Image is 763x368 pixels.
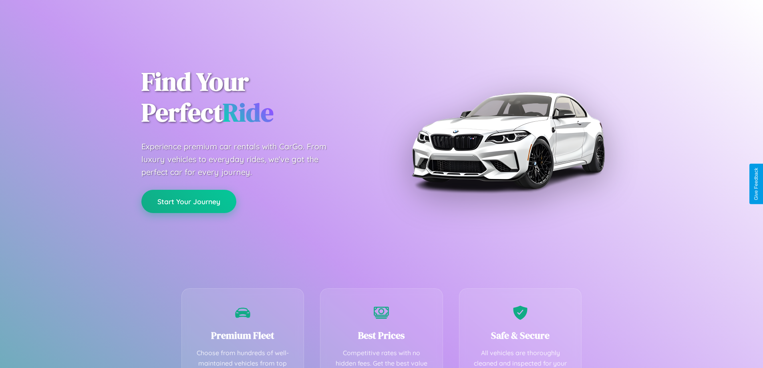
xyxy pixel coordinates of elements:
div: Give Feedback [753,168,759,200]
h3: Safe & Secure [471,329,570,342]
h3: Premium Fleet [194,329,292,342]
img: Premium BMW car rental vehicle [408,40,608,240]
h3: Best Prices [332,329,431,342]
span: Ride [223,95,274,130]
button: Start Your Journey [141,190,236,213]
p: Experience premium car rentals with CarGo. From luxury vehicles to everyday rides, we've got the ... [141,140,342,179]
h1: Find Your Perfect [141,66,370,128]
